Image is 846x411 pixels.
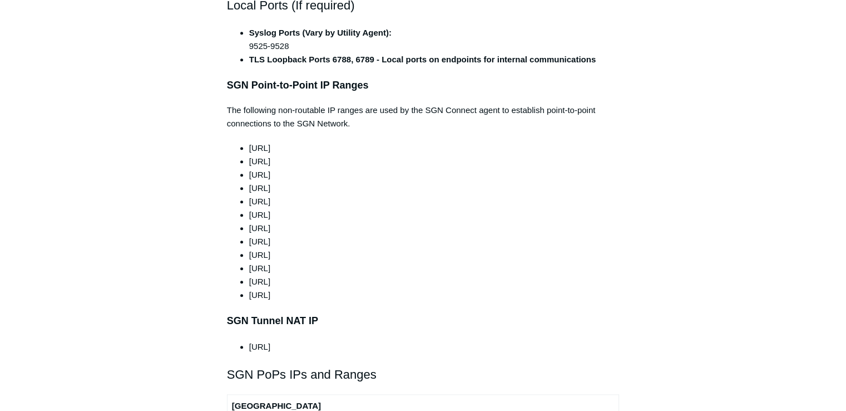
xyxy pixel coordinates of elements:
[249,168,620,182] li: [URL]
[249,182,620,195] li: [URL]
[249,250,270,260] span: [URL]
[249,288,620,302] li: [URL]
[249,263,270,273] span: [URL]
[249,28,392,37] strong: Syslog Ports (Vary by Utility Agent):
[249,55,596,64] strong: TLS Loopback Ports 6788, 6789 - Local ports on endpoints for internal communications
[227,313,620,329] h3: SGN Tunnel NAT IP
[249,155,620,168] li: [URL]
[249,340,620,354] li: [URL]
[227,104,620,130] p: The following non-routable IP ranges are used by the SGN Connect agent to establish point-to-poin...
[232,401,321,410] strong: [GEOGRAPHIC_DATA]
[227,365,620,384] h2: SGN PoPs IPs and Ranges
[249,223,270,233] span: [URL]
[249,277,270,286] span: [URL]
[227,77,620,94] h3: SGN Point-to-Point IP Ranges
[249,237,270,246] span: [URL]
[249,195,620,208] li: [URL]
[249,208,620,222] li: [URL]
[249,143,270,153] span: [URL]
[249,26,620,53] li: 9525-9528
